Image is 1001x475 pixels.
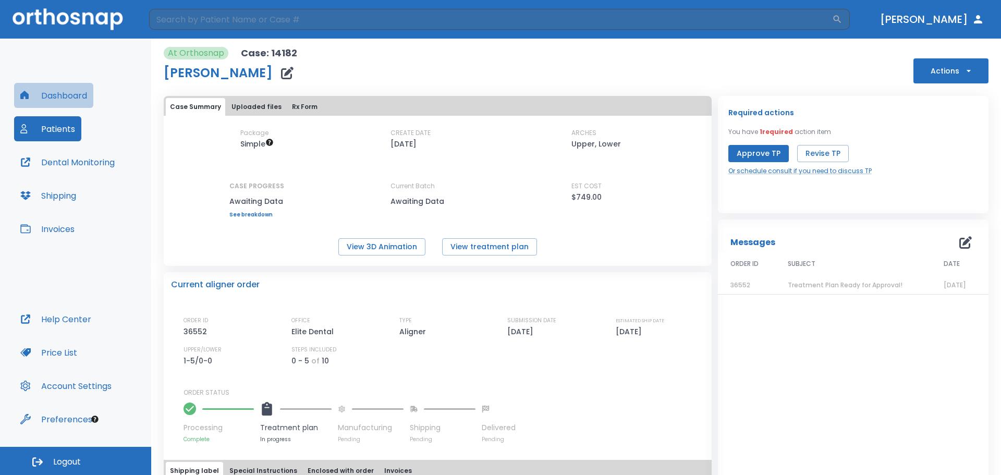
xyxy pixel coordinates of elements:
[730,259,759,269] span: ORDER ID
[90,415,100,424] div: Tooltip anchor
[311,355,320,367] p: of
[338,238,425,255] button: View 3D Animation
[229,181,284,191] p: CASE PROGRESS
[442,238,537,255] button: View treatment plan
[229,212,284,218] a: See breakdown
[53,456,81,468] span: Logout
[728,145,789,162] button: Approve TP
[730,236,775,249] p: Messages
[149,9,832,30] input: Search by Patient Name or Case #
[184,388,704,397] p: ORDER STATUS
[728,166,872,176] a: Or schedule consult if you need to discuss TP
[338,435,404,443] p: Pending
[14,340,83,365] button: Price List
[288,98,322,116] button: Rx Form
[14,307,97,332] button: Help Center
[507,316,556,325] p: SUBMISSION DATE
[571,128,596,138] p: ARCHES
[184,345,222,355] p: UPPER/LOWER
[260,422,332,433] p: Treatment plan
[797,145,849,162] button: Revise TP
[291,316,310,325] p: OFFICE
[944,281,966,289] span: [DATE]
[728,127,831,137] p: You have action item
[410,435,475,443] p: Pending
[482,435,516,443] p: Pending
[788,259,815,269] span: SUBJECT
[14,150,121,175] button: Dental Monitoring
[616,316,664,325] p: ESTIMATED SHIP DATE
[14,116,81,141] button: Patients
[166,98,225,116] button: Case Summary
[291,355,309,367] p: 0 - 5
[171,278,260,291] p: Current aligner order
[390,195,484,208] p: Awaiting Data
[338,422,404,433] p: Manufacturing
[13,8,123,30] img: Orthosnap
[184,325,211,338] p: 36552
[168,47,224,59] p: At Orthosnap
[728,106,794,119] p: Required actions
[227,98,286,116] button: Uploaded files
[616,325,645,338] p: [DATE]
[240,128,268,138] p: Package
[944,259,960,269] span: DATE
[482,422,516,433] p: Delivered
[184,435,254,443] p: Complete
[14,216,81,241] button: Invoices
[229,195,284,208] p: Awaiting Data
[571,181,602,191] p: EST COST
[390,138,417,150] p: [DATE]
[876,10,988,29] button: [PERSON_NAME]
[730,281,750,289] span: 36552
[913,58,988,83] button: Actions
[184,316,208,325] p: ORDER ID
[399,316,412,325] p: TYPE
[507,325,537,338] p: [DATE]
[410,422,475,433] p: Shipping
[390,181,484,191] p: Current Batch
[166,98,710,116] div: tabs
[571,138,621,150] p: Upper, Lower
[14,83,93,108] button: Dashboard
[164,67,273,79] h1: [PERSON_NAME]
[184,355,216,367] p: 1-5/0-0
[788,281,902,289] span: Treatment Plan Ready for Approval!
[291,325,337,338] p: Elite Dental
[184,422,254,433] p: Processing
[322,355,329,367] p: 10
[14,183,82,208] button: Shipping
[291,345,336,355] p: STEPS INCLUDED
[390,128,431,138] p: CREATE DATE
[14,373,118,398] button: Account Settings
[241,47,297,59] p: Case: 14182
[399,325,430,338] p: Aligner
[260,435,332,443] p: In progress
[240,139,274,149] span: Up to 10 steps (20 aligners)
[14,407,99,432] button: Preferences
[760,127,793,136] span: 1 required
[571,191,602,203] p: $749.00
